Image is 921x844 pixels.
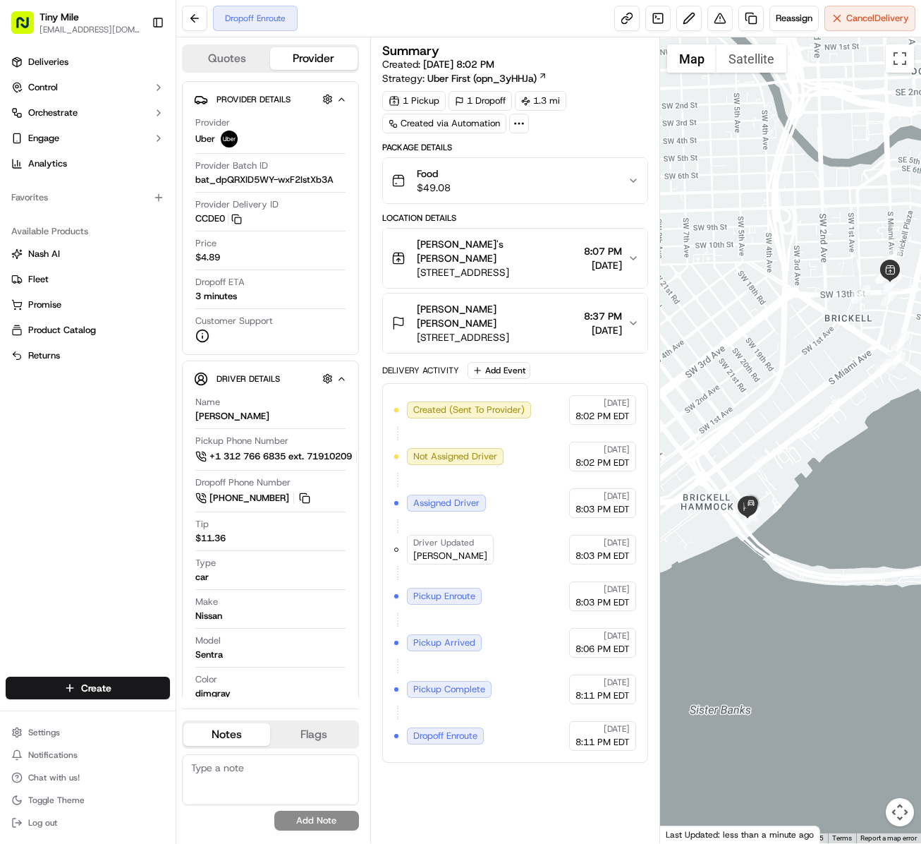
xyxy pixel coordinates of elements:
span: [DATE] [604,584,630,595]
span: [STREET_ADDRESS] [417,330,579,344]
span: 8:02 PM EDT [575,410,630,423]
button: Returns [6,344,170,367]
span: Reassign [776,12,812,25]
span: Dropoff Enroute [413,730,477,742]
div: We're available if you need us! [48,150,178,162]
div: Nissan [195,610,222,622]
div: 10 [874,358,893,377]
span: Pylon [140,241,171,251]
div: Location Details [382,212,649,224]
button: Control [6,76,170,99]
span: Type [195,557,216,569]
button: Driver Details [194,367,347,390]
span: Orchestrate [28,107,78,119]
span: Color [195,673,217,686]
button: CancelDelivery [824,6,915,31]
button: Product Catalog [6,319,170,342]
span: Control [28,81,58,94]
span: [DATE] [604,397,630,409]
span: Returns [28,349,60,362]
span: Name [195,396,220,409]
p: Welcome 👋 [14,58,257,80]
span: Model [195,634,221,647]
span: 8:37 PM [584,309,622,323]
span: Pickup Phone Number [195,435,288,447]
span: [STREET_ADDRESS] [417,265,579,279]
span: Log out [28,817,57,828]
span: 8:03 PM EDT [575,550,630,562]
span: Knowledge Base [28,206,108,220]
div: Available Products [6,220,170,243]
div: [PERSON_NAME] [195,410,269,423]
button: Show satellite imagery [716,44,786,73]
img: 1736555255976-a54dd68f-1ca7-489b-9aae-adbdc363a1c4 [14,136,39,162]
span: 8:03 PM EDT [575,503,630,516]
span: Pickup Complete [413,683,485,696]
span: Created: [382,57,494,71]
button: [PHONE_NUMBER] [195,490,312,506]
button: Tiny Mile[EMAIL_ADDRESS][DOMAIN_NAME] [6,6,146,40]
span: 8:06 PM EDT [575,643,630,656]
div: 1.3 mi [515,91,566,111]
span: Make [195,596,218,608]
div: 11 [748,456,767,474]
span: [DATE] [604,677,630,688]
div: Start new chat [48,136,231,150]
span: API Documentation [133,206,226,220]
span: $4.89 [195,251,220,264]
span: 8:11 PM EDT [575,736,630,749]
button: Reassign [769,6,819,31]
button: Add Event [468,362,530,379]
a: Report a map error [860,834,917,842]
button: Orchestrate [6,102,170,124]
button: Quotes [183,47,270,70]
span: [EMAIL_ADDRESS][DOMAIN_NAME] [39,24,140,35]
button: Food$49.08 [383,158,648,203]
span: Created (Sent To Provider) [413,404,525,416]
span: Customer Support [195,315,273,327]
div: 1 Pickup [382,91,446,111]
button: CCDE0 [195,212,242,225]
span: Provider Delivery ID [195,198,279,211]
span: Driver Updated [413,537,474,548]
button: Provider Details [194,88,347,111]
button: Tiny Mile [39,10,79,24]
div: Last Updated: less than a minute ago [660,826,820,843]
button: Create [6,677,170,699]
button: Chat with us! [6,768,170,788]
div: 3 minutes [195,290,237,303]
a: Analytics [6,152,170,175]
div: 7 [883,249,901,267]
div: Delivery Activity [382,365,459,376]
span: 8:07 PM [584,244,622,258]
span: Not Assigned Driver [413,450,497,463]
a: Promise [11,299,164,311]
span: Settings [28,727,60,738]
span: Promise [28,299,61,311]
button: Toggle fullscreen view [886,44,914,73]
a: Powered byPylon [99,240,171,251]
span: [DATE] [604,723,630,735]
button: Map camera controls [886,798,914,826]
span: Price [195,237,216,250]
button: Show street map [667,44,716,73]
a: Nash AI [11,248,164,260]
a: Created via Automation [382,114,506,133]
span: Dropoff ETA [195,276,245,289]
h3: Summary [382,44,439,57]
button: +1 312 766 6835 ext. 71910209 [195,449,375,464]
span: 8:02 PM EDT [575,457,630,469]
span: Pickup Arrived [413,637,475,649]
a: Returns [11,349,164,362]
div: 8 [852,285,870,303]
img: Google [664,825,710,843]
span: Deliveries [28,56,68,68]
span: [DATE] [604,490,630,502]
span: Tip [195,518,209,531]
span: 8:03 PM EDT [575,596,630,609]
button: Notes [183,723,270,746]
input: Got a question? Start typing here... [37,92,254,107]
span: Engage [28,132,59,145]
